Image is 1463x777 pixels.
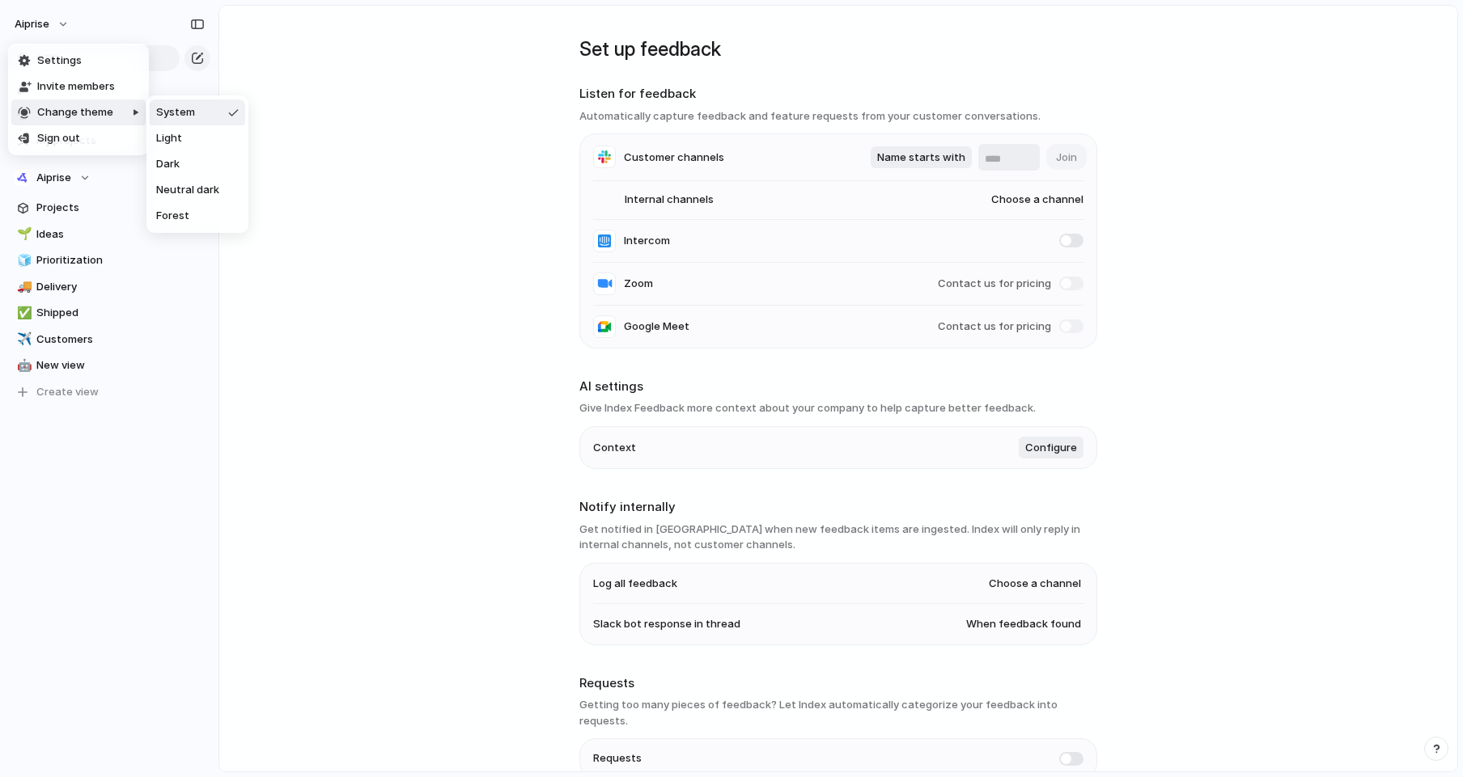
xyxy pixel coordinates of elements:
[37,78,115,95] span: Invite members
[37,130,80,146] span: Sign out
[156,182,219,198] span: Neutral dark
[37,104,113,120] span: Change theme
[37,53,82,69] span: Settings
[156,208,189,224] span: Forest
[156,156,180,172] span: Dark
[156,130,182,146] span: Light
[156,104,195,120] span: System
